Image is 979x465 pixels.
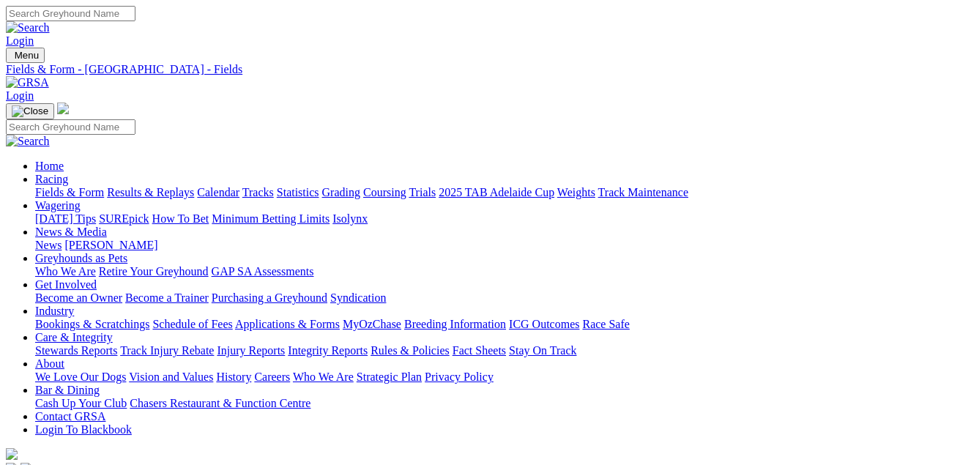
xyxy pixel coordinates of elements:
a: Wagering [35,199,81,212]
div: Bar & Dining [35,397,973,410]
button: Toggle navigation [6,103,54,119]
img: Search [6,21,50,34]
a: Results & Replays [107,186,194,198]
a: Strategic Plan [357,371,422,383]
a: Syndication [330,291,386,304]
img: logo-grsa-white.png [6,448,18,460]
a: Rules & Policies [371,344,450,357]
a: Home [35,160,64,172]
a: History [216,371,251,383]
a: About [35,357,64,370]
a: Careers [254,371,290,383]
a: Purchasing a Greyhound [212,291,327,304]
a: Chasers Restaurant & Function Centre [130,397,310,409]
a: Calendar [197,186,239,198]
a: Greyhounds as Pets [35,252,127,264]
a: Breeding Information [404,318,506,330]
button: Toggle navigation [6,48,45,63]
a: Stay On Track [509,344,576,357]
div: Care & Integrity [35,344,973,357]
div: News & Media [35,239,973,252]
span: Menu [15,50,39,61]
a: Applications & Forms [235,318,340,330]
a: GAP SA Assessments [212,265,314,278]
div: Wagering [35,212,973,226]
a: News & Media [35,226,107,238]
a: Login [6,34,34,47]
a: Who We Are [293,371,354,383]
div: Industry [35,318,973,331]
a: Get Involved [35,278,97,291]
a: Contact GRSA [35,410,105,423]
img: Search [6,135,50,148]
a: Isolynx [332,212,368,225]
a: Become an Owner [35,291,122,304]
a: Bookings & Scratchings [35,318,149,330]
a: Fields & Form - [GEOGRAPHIC_DATA] - Fields [6,63,973,76]
a: 2025 TAB Adelaide Cup [439,186,554,198]
a: Login To Blackbook [35,423,132,436]
a: Retire Your Greyhound [99,265,209,278]
a: Industry [35,305,74,317]
img: Close [12,105,48,117]
div: Greyhounds as Pets [35,265,973,278]
a: ICG Outcomes [509,318,579,330]
div: Get Involved [35,291,973,305]
a: Track Maintenance [598,186,688,198]
a: MyOzChase [343,318,401,330]
a: Login [6,89,34,102]
input: Search [6,6,135,21]
a: [PERSON_NAME] [64,239,157,251]
a: Privacy Policy [425,371,494,383]
a: Trials [409,186,436,198]
a: We Love Our Dogs [35,371,126,383]
a: Track Injury Rebate [120,344,214,357]
a: Who We Are [35,265,96,278]
a: Vision and Values [129,371,213,383]
a: Race Safe [582,318,629,330]
a: Statistics [277,186,319,198]
a: Cash Up Your Club [35,397,127,409]
a: Grading [322,186,360,198]
input: Search [6,119,135,135]
a: Care & Integrity [35,331,113,343]
a: Injury Reports [217,344,285,357]
a: Tracks [242,186,274,198]
div: Racing [35,186,973,199]
img: logo-grsa-white.png [57,103,69,114]
a: Schedule of Fees [152,318,232,330]
a: How To Bet [152,212,209,225]
a: Racing [35,173,68,185]
a: Fact Sheets [453,344,506,357]
img: GRSA [6,76,49,89]
a: News [35,239,62,251]
a: Minimum Betting Limits [212,212,330,225]
a: SUREpick [99,212,149,225]
a: Stewards Reports [35,344,117,357]
a: Become a Trainer [125,291,209,304]
a: Fields & Form [35,186,104,198]
a: Bar & Dining [35,384,100,396]
a: Coursing [363,186,406,198]
a: Integrity Reports [288,344,368,357]
a: [DATE] Tips [35,212,96,225]
a: Weights [557,186,595,198]
div: About [35,371,973,384]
